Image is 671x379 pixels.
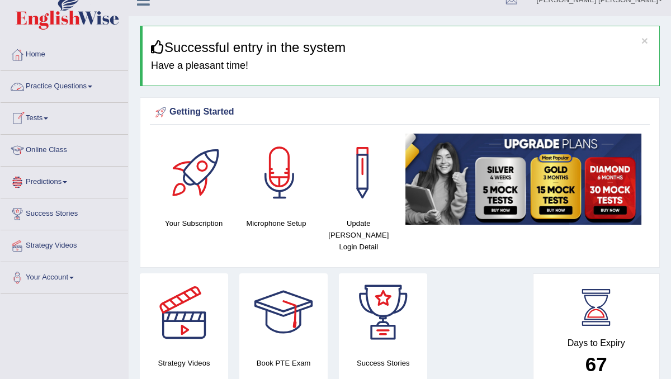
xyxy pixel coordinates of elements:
h4: Microphone Setup [240,217,311,229]
a: Practice Questions [1,71,128,99]
h4: Update [PERSON_NAME] Login Detail [323,217,394,253]
h3: Successful entry in the system [151,40,651,55]
h4: Have a pleasant time! [151,60,651,72]
div: Getting Started [153,104,647,121]
a: Predictions [1,167,128,195]
a: Strategy Videos [1,230,128,258]
h4: Book PTE Exam [239,357,328,369]
a: Online Class [1,135,128,163]
h4: Days to Expiry [546,338,648,348]
button: × [641,35,648,46]
img: small5.jpg [405,134,641,225]
a: Tests [1,103,128,131]
h4: Success Stories [339,357,427,369]
a: Home [1,39,128,67]
b: 67 [585,353,607,375]
a: Your Account [1,262,128,290]
h4: Your Subscription [158,217,229,229]
h4: Strategy Videos [140,357,228,369]
a: Success Stories [1,198,128,226]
